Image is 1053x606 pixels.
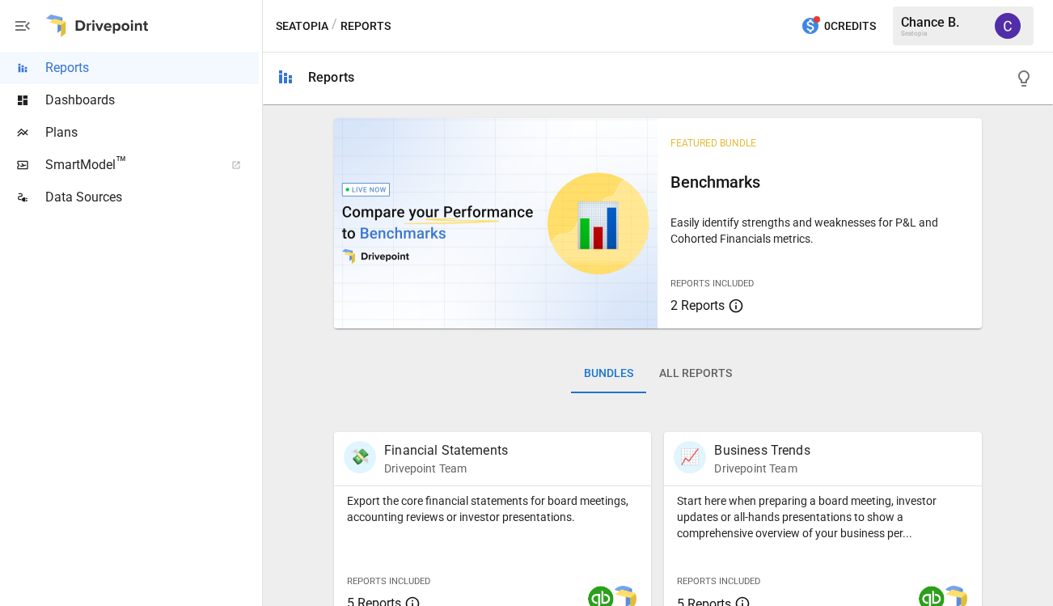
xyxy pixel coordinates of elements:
button: Chance Barnett [985,3,1030,49]
p: Business Trends [714,441,810,460]
div: 📈 [674,441,706,473]
span: Reports [45,58,259,78]
button: All Reports [646,354,745,393]
div: Chance B. [901,15,985,30]
p: Financial Statements [384,441,508,460]
button: 0Credits [794,11,882,41]
p: Export the core financial statements for board meetings, accounting reviews or investor presentat... [347,493,638,525]
button: Seatopia [276,16,328,36]
span: Plans [45,123,259,142]
span: ™ [116,153,127,173]
button: Bundles [571,354,646,393]
span: Dashboards [45,91,259,110]
span: 0 Credits [824,16,876,36]
span: Featured Bundle [670,138,756,149]
div: Reports [308,70,354,85]
p: Drivepoint Team [714,460,810,477]
img: Chance Barnett [995,13,1021,39]
div: Seatopia [901,30,985,37]
span: Reports Included [670,278,754,289]
h6: Benchmarks [670,169,968,195]
p: Easily identify strengths and weaknesses for P&L and Cohorted Financials metrics. [670,214,968,247]
span: Data Sources [45,188,259,207]
span: Reports Included [677,576,760,587]
p: Drivepoint Team [384,460,508,477]
div: / [332,16,337,36]
span: SmartModel [45,155,214,175]
img: video thumbnail [334,118,658,328]
p: Start here when preparing a board meeting, investor updates or all-hands presentations to show a ... [677,493,968,541]
span: Reports Included [347,576,430,587]
div: 💸 [344,441,376,473]
span: 2 Reports [670,298,725,313]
